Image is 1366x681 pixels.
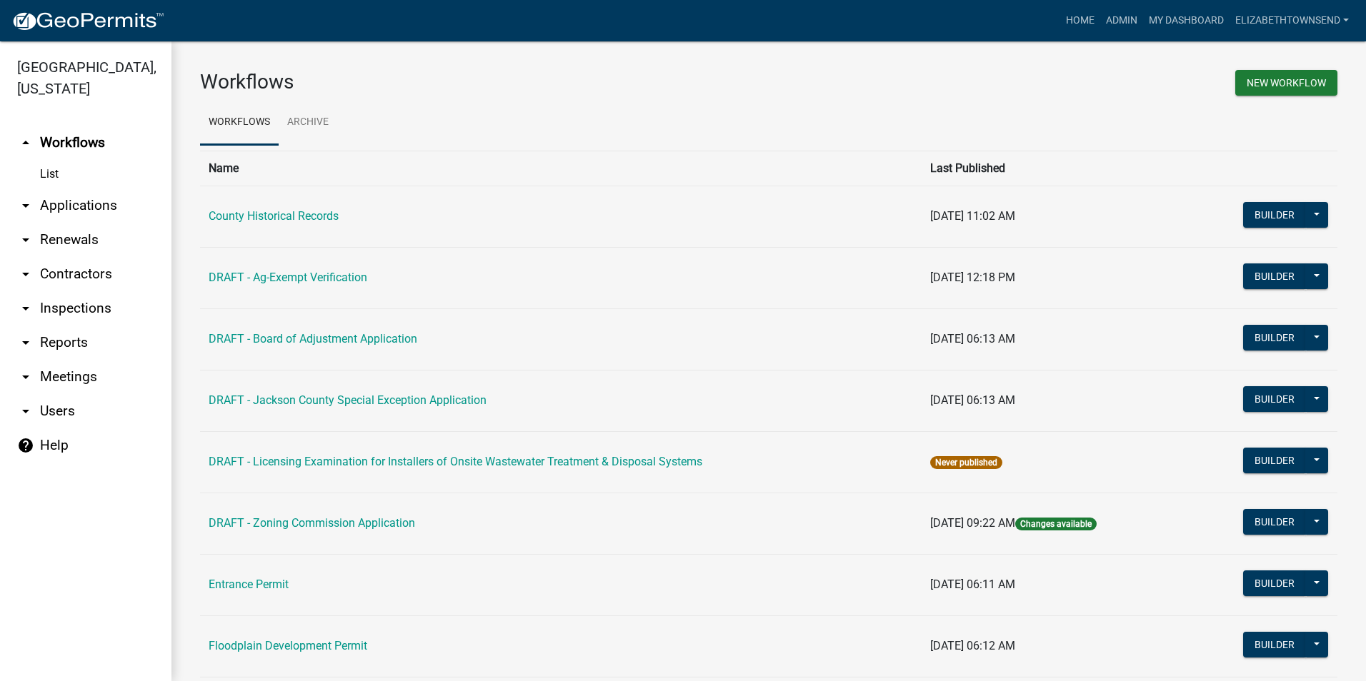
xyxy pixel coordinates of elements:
th: Last Published [922,151,1192,186]
a: Admin [1100,7,1143,34]
a: DRAFT - Jackson County Special Exception Application [209,393,487,407]
a: County Historical Records [209,209,339,223]
span: Changes available [1015,518,1097,530]
span: [DATE] 09:22 AM [930,516,1015,530]
a: Workflows [200,100,279,146]
i: arrow_drop_down [17,300,34,317]
i: arrow_drop_down [17,368,34,385]
span: [DATE] 06:11 AM [930,577,1015,591]
a: My Dashboard [1143,7,1230,34]
a: Entrance Permit [209,577,289,591]
th: Name [200,151,922,186]
button: New Workflow [1235,70,1337,96]
a: DRAFT - Licensing Examination for Installers of Onsite Wastewater Treatment & Disposal Systems [209,455,702,468]
i: arrow_drop_down [17,334,34,351]
i: arrow_drop_down [17,403,34,420]
a: ElizabethTownsend [1230,7,1355,34]
a: Home [1060,7,1100,34]
a: Floodplain Development Permit [209,639,367,652]
i: arrow_drop_down [17,266,34,283]
i: arrow_drop_down [17,197,34,214]
i: arrow_drop_down [17,231,34,248]
button: Builder [1243,386,1306,412]
span: [DATE] 06:13 AM [930,332,1015,345]
h3: Workflows [200,70,758,94]
span: [DATE] 12:18 PM [930,271,1015,284]
button: Builder [1243,263,1306,289]
a: DRAFT - Board of Adjustment Application [209,332,417,345]
span: [DATE] 11:02 AM [930,209,1015,223]
span: [DATE] 06:12 AM [930,639,1015,652]
button: Builder [1243,325,1306,350]
button: Builder [1243,448,1306,473]
button: Builder [1243,509,1306,535]
span: Never published [930,456,1002,469]
button: Builder [1243,632,1306,657]
button: Builder [1243,202,1306,228]
a: DRAFT - Zoning Commission Application [209,516,415,530]
span: [DATE] 06:13 AM [930,393,1015,407]
a: DRAFT - Ag-Exempt Verification [209,271,367,284]
i: help [17,437,34,454]
i: arrow_drop_up [17,134,34,151]
button: Builder [1243,570,1306,596]
a: Archive [279,100,337,146]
